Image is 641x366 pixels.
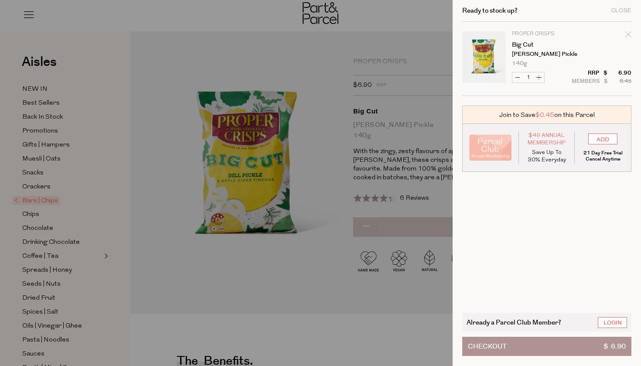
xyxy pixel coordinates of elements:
[512,42,580,48] a: Big Cut
[611,8,631,14] div: Close
[468,337,507,356] span: Checkout
[512,51,580,57] p: [PERSON_NAME] Pickle
[512,61,527,66] span: 140g
[581,150,624,162] p: 21 Day Free Trial Cancel Anytime
[525,132,568,147] span: $49 Annual Membership
[462,106,631,124] div: Join to Save on this Parcel
[462,7,518,14] h2: Ready to stock up?
[525,149,568,164] p: Save Up To 30% Everyday
[523,72,534,82] input: QTY Big Cut
[603,337,626,356] span: $ 6.90
[512,31,580,37] p: Proper Crisps
[535,110,554,120] span: $0.45
[467,317,561,327] span: Already a Parcel Club Member?
[625,30,631,42] div: Remove Big Cut
[462,337,631,356] button: Checkout$ 6.90
[588,133,617,144] input: ADD
[598,317,627,328] a: Login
